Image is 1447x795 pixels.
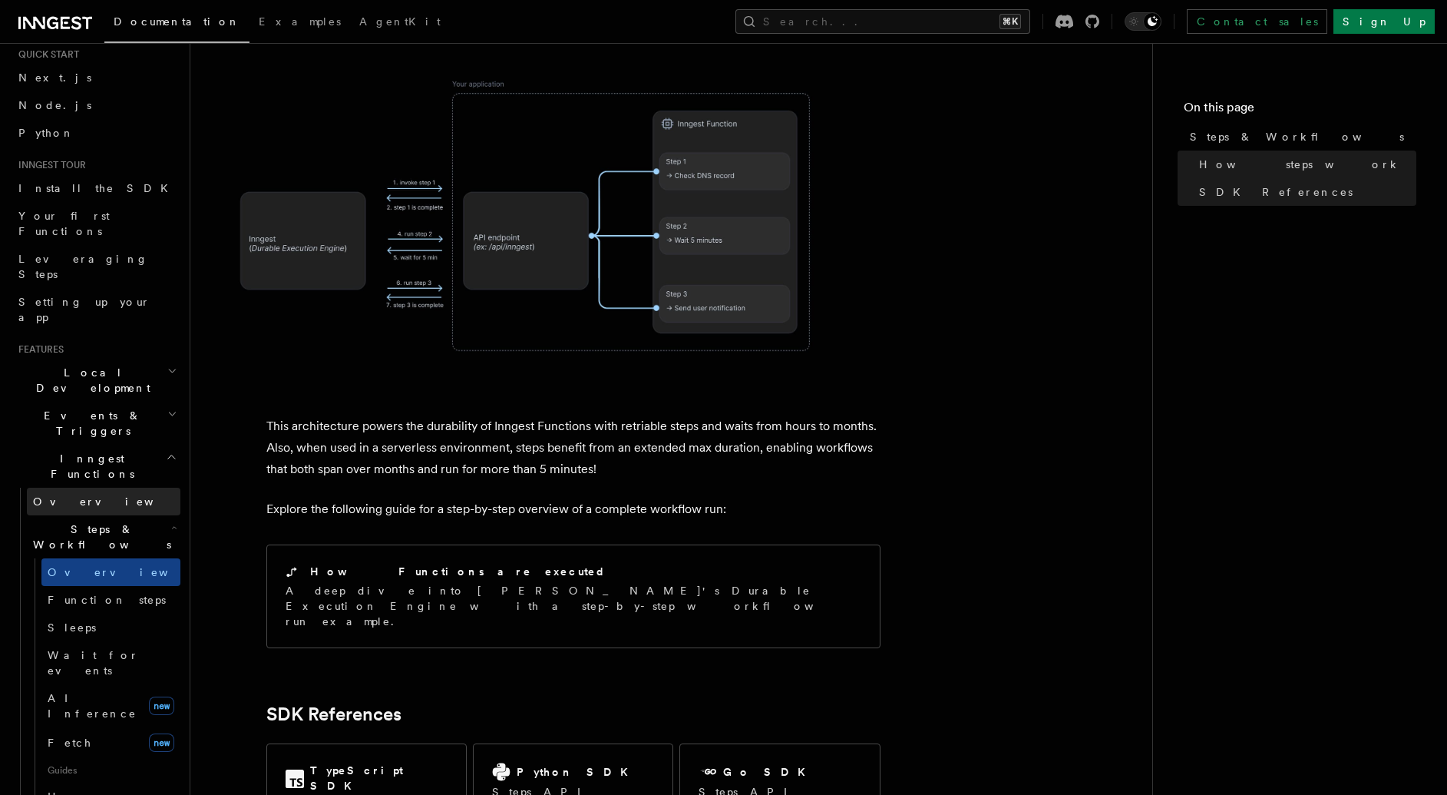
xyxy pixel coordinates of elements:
[41,684,180,727] a: AI Inferencenew
[12,408,167,439] span: Events & Triggers
[1199,157,1401,172] span: How steps work
[12,174,180,202] a: Install the SDK
[1187,9,1327,34] a: Contact sales
[1193,178,1416,206] a: SDK References
[41,641,180,684] a: Wait for events
[12,359,180,402] button: Local Development
[18,253,148,280] span: Leveraging Steps
[12,451,166,482] span: Inngest Functions
[27,522,171,552] span: Steps & Workflows
[999,14,1021,29] kbd: ⌘K
[12,343,64,356] span: Features
[48,566,206,578] span: Overview
[41,727,180,758] a: Fetchnew
[48,594,166,606] span: Function steps
[48,621,96,634] span: Sleeps
[12,288,180,331] a: Setting up your app
[149,734,174,752] span: new
[41,758,180,783] span: Guides
[1125,12,1161,31] button: Toggle dark mode
[12,202,180,245] a: Your first Functions
[286,583,861,629] p: A deep dive into [PERSON_NAME]'s Durable Execution Engine with a step-by-step workflow run example.
[517,764,637,780] h2: Python SDK
[149,697,174,715] span: new
[1190,129,1404,144] span: Steps & Workflows
[1184,123,1416,151] a: Steps & Workflows
[735,9,1030,34] button: Search...⌘K
[266,416,880,480] p: This architecture powers the durability of Inngest Functions with retriable steps and waits from ...
[48,649,139,677] span: Wait for events
[266,704,401,725] a: SDK References
[310,564,606,579] h2: How Functions are executed
[259,15,341,28] span: Examples
[1193,151,1416,178] a: How steps work
[215,55,829,376] img: Each Inngest Functions's step invocation implies a communication between your application and the...
[12,402,180,445] button: Events & Triggers
[41,558,180,586] a: Overview
[33,495,191,508] span: Overview
[1184,98,1416,123] h4: On this page
[18,127,74,139] span: Python
[27,488,180,515] a: Overview
[48,737,92,749] span: Fetch
[41,586,180,614] a: Function steps
[27,515,180,558] button: Steps & Workflows
[12,365,167,396] span: Local Development
[18,99,91,111] span: Node.js
[12,119,180,147] a: Python
[104,5,249,43] a: Documentation
[18,182,177,194] span: Install the SDK
[41,614,180,641] a: Sleeps
[359,15,441,28] span: AgentKit
[12,159,86,171] span: Inngest tour
[310,763,448,793] h2: TypeScript SDK
[12,91,180,119] a: Node.js
[266,545,880,648] a: How Functions are executedA deep dive into [PERSON_NAME]'s Durable Execution Engine with a step-b...
[48,692,137,720] span: AI Inference
[12,64,180,91] a: Next.js
[249,5,350,41] a: Examples
[723,764,814,780] h2: Go SDK
[18,296,150,323] span: Setting up your app
[12,48,79,61] span: Quick start
[1199,184,1353,200] span: SDK References
[114,15,240,28] span: Documentation
[12,445,180,488] button: Inngest Functions
[1333,9,1435,34] a: Sign Up
[18,210,110,237] span: Your first Functions
[12,245,180,288] a: Leveraging Steps
[266,499,880,520] p: Explore the following guide for a step-by-step overview of a complete workflow run:
[350,5,450,41] a: AgentKit
[18,71,91,84] span: Next.js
